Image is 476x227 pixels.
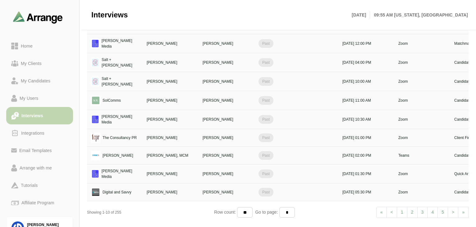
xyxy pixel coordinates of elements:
[103,135,137,141] p: The Consultancy PR
[259,169,273,178] span: Past
[91,76,100,86] img: logo
[13,11,63,23] img: arrangeai-name-small-logo.4d2b8aee.svg
[259,77,273,86] span: Past
[102,168,139,179] p: [PERSON_NAME] Media
[19,112,46,119] div: Interviews
[398,135,447,141] p: Zoom
[91,151,101,160] img: logo
[17,164,54,172] div: Arrange with me
[103,98,121,103] p: SolComms
[91,58,100,67] img: logo
[102,114,139,125] p: [PERSON_NAME] Media
[18,42,35,50] div: Home
[6,142,73,159] a: Email Templates
[6,177,73,194] a: Tutorials
[91,39,100,49] img: logo
[342,153,391,158] p: [DATE] 02:00 PM
[203,117,251,122] p: [PERSON_NAME]
[370,11,468,19] p: 09:55 AM [US_STATE], [GEOGRAPHIC_DATA]
[342,98,391,103] p: [DATE] 11:00 AM
[203,153,251,158] p: [PERSON_NAME]
[147,98,195,103] p: [PERSON_NAME]
[103,189,131,195] p: Digital and Savvy
[203,98,251,103] p: [PERSON_NAME]
[398,41,447,46] p: Zoom
[91,114,100,124] img: logo
[102,57,139,68] p: Salt + [PERSON_NAME]
[147,41,195,46] p: [PERSON_NAME]
[253,210,279,215] span: Go to page:
[6,37,73,55] a: Home
[6,194,73,211] a: Affiliate Program
[259,188,273,197] span: Past
[19,199,57,206] div: Affiliate Program
[103,153,133,158] p: [PERSON_NAME]
[259,133,273,142] span: Past
[17,147,54,154] div: Email Templates
[91,133,101,143] img: logo
[6,159,73,177] a: Arrange with me
[91,187,101,197] img: logo
[398,60,447,65] p: Zoom
[18,77,53,85] div: My Candidates
[417,207,428,218] a: 3
[6,124,73,142] a: Integrations
[458,207,469,218] a: Next
[398,79,447,84] p: Zoom
[91,95,101,105] img: logo
[407,207,418,218] a: 2
[147,189,195,195] p: [PERSON_NAME]
[102,76,139,87] p: Salt + [PERSON_NAME]
[342,189,391,195] p: [DATE] 05:30 PM
[352,11,370,19] p: [DATE]
[87,210,214,215] div: Showing 1-10 of 255
[147,153,195,158] p: [PERSON_NAME], MCM
[259,39,273,48] span: Past
[147,135,195,141] p: [PERSON_NAME]
[147,79,195,84] p: [PERSON_NAME]
[259,151,273,160] span: Past
[18,182,40,189] div: Tutorials
[147,60,195,65] p: [PERSON_NAME]
[18,60,44,67] div: My Clients
[214,210,237,215] span: Row count:
[19,129,47,137] div: Integrations
[398,189,447,195] p: Zoom
[147,117,195,122] p: [PERSON_NAME]
[259,96,273,105] span: Past
[91,169,100,179] img: logo
[91,10,128,20] span: Interviews
[398,117,447,122] p: Zoom
[437,207,448,218] a: 5
[448,207,458,218] a: Next
[342,135,391,141] p: [DATE] 01:00 PM
[342,79,391,84] p: [DATE] 10:00 AM
[398,98,447,103] p: Zoom
[203,135,251,141] p: [PERSON_NAME]
[259,115,273,124] span: Past
[259,58,273,67] span: Past
[6,55,73,72] a: My Clients
[203,171,251,177] p: [PERSON_NAME]
[6,72,73,90] a: My Candidates
[342,41,391,46] p: [DATE] 12:00 PM
[203,189,251,195] p: [PERSON_NAME]
[203,79,251,84] p: [PERSON_NAME]
[203,41,251,46] p: [PERSON_NAME]
[462,210,465,215] span: »
[398,171,447,177] p: Zoom
[342,171,391,177] p: [DATE] 01:30 PM
[452,210,454,215] span: >
[147,171,195,177] p: [PERSON_NAME]
[342,117,391,122] p: [DATE] 10:30 AM
[342,60,391,65] p: [DATE] 04:00 PM
[6,107,73,124] a: Interviews
[17,95,41,102] div: My Users
[427,207,438,218] a: 4
[398,153,447,158] p: Teams
[203,60,251,65] p: [PERSON_NAME]
[6,90,73,107] a: My Users
[102,38,139,49] p: [PERSON_NAME] Media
